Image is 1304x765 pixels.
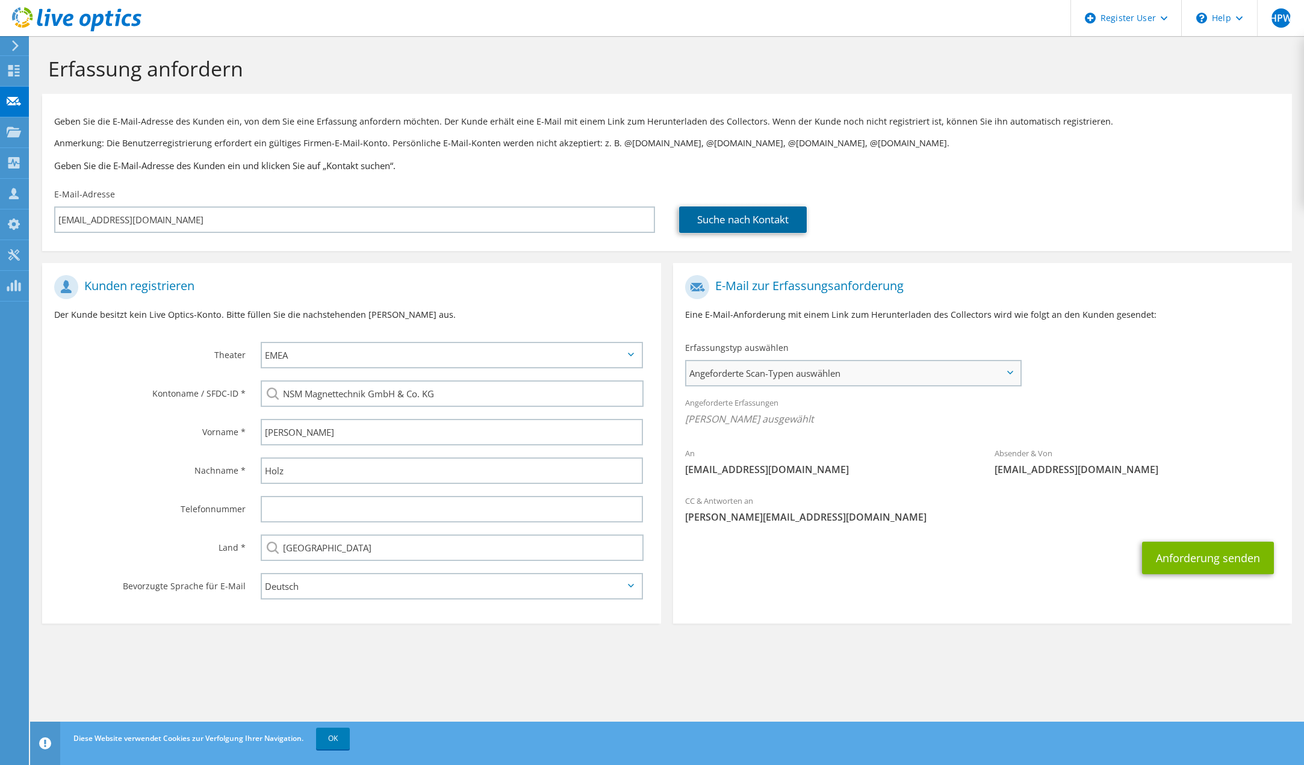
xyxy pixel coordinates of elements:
p: Geben Sie die E-Mail-Adresse des Kunden ein, von dem Sie eine Erfassung anfordern möchten. Der Ku... [54,115,1280,128]
label: Nachname * [54,457,246,477]
h1: Erfassung anfordern [48,56,1280,81]
h1: Kunden registrieren [54,275,643,299]
a: Suche nach Kontakt [679,206,807,233]
div: An [673,441,983,482]
span: [EMAIL_ADDRESS][DOMAIN_NAME] [685,463,970,476]
span: [PERSON_NAME][EMAIL_ADDRESS][DOMAIN_NAME] [685,510,1280,524]
a: OK [316,728,350,749]
span: [EMAIL_ADDRESS][DOMAIN_NAME] [995,463,1280,476]
p: Der Kunde besitzt kein Live Optics-Konto. Bitte füllen Sie die nachstehenden [PERSON_NAME] aus. [54,308,649,321]
button: Anforderung senden [1142,542,1274,574]
span: HPW [1271,8,1291,28]
label: Telefonnummer [54,496,246,515]
svg: \n [1196,13,1207,23]
label: Erfassungstyp auswählen [685,342,789,354]
div: CC & Antworten an [673,488,1292,530]
label: E-Mail-Adresse [54,188,115,200]
div: Absender & Von [983,441,1292,482]
h3: Geben Sie die E-Mail-Adresse des Kunden ein und klicken Sie auf „Kontakt suchen“. [54,159,1280,172]
label: Kontoname / SFDC-ID * [54,380,246,400]
span: [PERSON_NAME] ausgewählt [685,412,1280,426]
label: Land * [54,534,246,554]
span: Diese Website verwendet Cookies zur Verfolgung Ihrer Navigation. [73,733,303,743]
div: Angeforderte Erfassungen [673,390,1292,435]
p: Anmerkung: Die Benutzerregistrierung erfordert ein gültiges Firmen-E-Mail-Konto. Persönliche E-Ma... [54,137,1280,150]
label: Bevorzugte Sprache für E-Mail [54,573,246,592]
span: Angeforderte Scan-Typen auswählen [686,361,1020,385]
h1: E-Mail zur Erfassungsanforderung [685,275,1274,299]
label: Vorname * [54,419,246,438]
label: Theater [54,342,246,361]
p: Eine E-Mail-Anforderung mit einem Link zum Herunterladen des Collectors wird wie folgt an den Kun... [685,308,1280,321]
